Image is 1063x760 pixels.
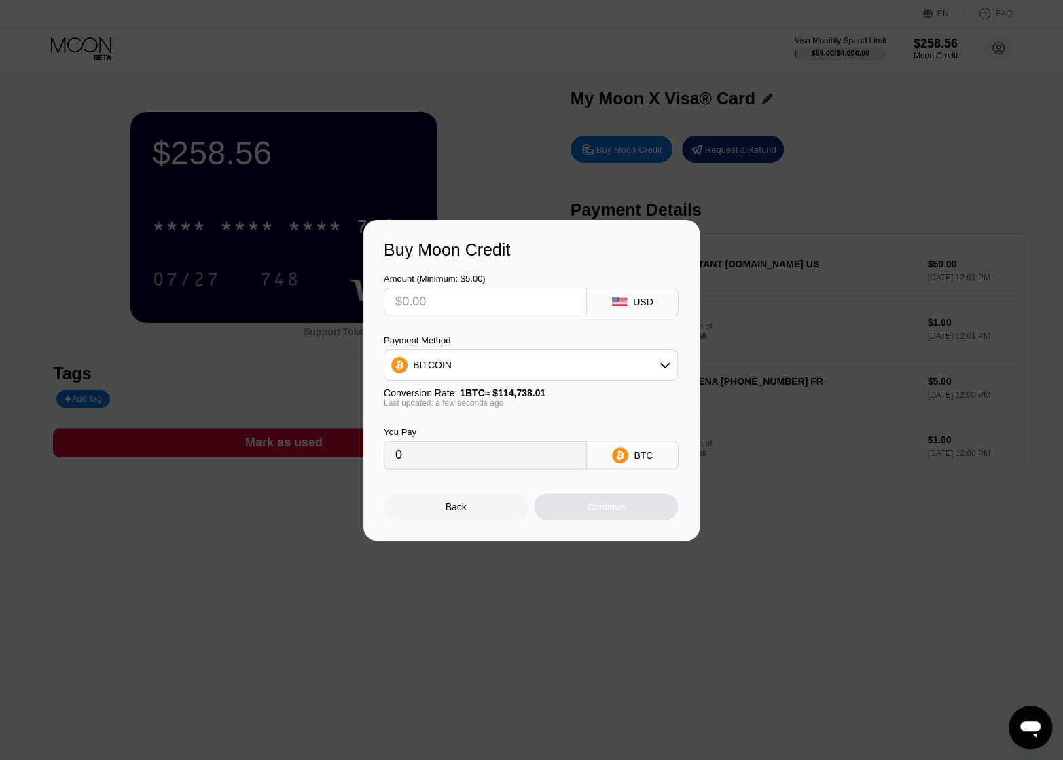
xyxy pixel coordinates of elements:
input: $0.00 [395,288,575,316]
div: Buy Moon Credit [384,240,679,260]
div: BTC [634,450,653,461]
div: Last updated: a few seconds ago [384,398,678,408]
div: Payment Method [384,335,678,345]
div: Back [446,501,467,512]
div: BITCOIN [413,360,452,370]
div: Conversion Rate: [384,387,678,398]
div: Amount (Minimum: $5.00) [384,273,587,284]
span: 1 BTC ≈ $114,738.01 [460,387,545,398]
div: You Pay [384,427,587,437]
div: Back [384,493,528,520]
div: USD [633,297,653,307]
div: BITCOIN [384,351,677,379]
iframe: Button to launch messaging window [1009,706,1052,749]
